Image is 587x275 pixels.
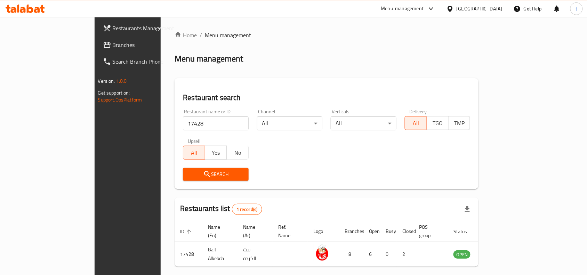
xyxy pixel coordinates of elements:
span: Menu management [205,31,251,39]
button: TGO [426,116,449,130]
span: POS group [419,223,440,240]
span: TGO [429,118,446,128]
th: Branches [339,221,363,242]
nav: breadcrumb [175,31,479,39]
span: All [408,118,424,128]
label: Upsell [188,139,201,144]
th: Busy [380,221,397,242]
td: 6 [363,242,380,267]
label: Delivery [410,109,427,114]
span: ID [180,227,193,236]
span: OPEN [453,251,471,259]
td: 2 [397,242,413,267]
div: Menu-management [381,5,424,13]
span: Name (En) [208,223,229,240]
td: Bait Alkebda [202,242,238,267]
li: / [200,31,202,39]
a: Support.OpsPlatform [98,95,142,104]
span: 1.0.0 [116,76,127,86]
button: No [226,146,249,160]
span: Yes [208,148,224,158]
div: All [257,116,323,130]
button: TMP [448,116,471,130]
a: Search Branch Phone [97,53,193,70]
span: Get support on: [98,88,130,97]
h2: Restaurant search [183,92,470,103]
span: Restaurants Management [113,24,187,32]
div: All [331,116,396,130]
td: 8 [339,242,363,267]
span: Status [453,227,476,236]
div: Total records count [232,204,262,215]
span: 1 record(s) [232,206,262,213]
span: Name (Ar) [243,223,264,240]
button: Search [183,168,249,181]
th: Open [363,221,380,242]
span: Search [188,170,243,179]
span: No [230,148,246,158]
a: Branches [97,37,193,53]
th: Logo [308,221,339,242]
button: Yes [205,146,227,160]
span: All [186,148,202,158]
span: Branches [113,41,187,49]
button: All [183,146,205,160]
a: Restaurants Management [97,20,193,37]
table: enhanced table [175,221,508,267]
span: t [576,5,577,13]
button: All [405,116,427,130]
span: TMP [451,118,468,128]
span: Version: [98,76,115,86]
h2: Menu management [175,53,243,64]
div: OPEN [453,250,471,259]
input: Search for restaurant name or ID.. [183,116,249,130]
img: Bait Alkebda [313,244,331,261]
td: بيت الكبدة [238,242,273,267]
td: 0 [380,242,397,267]
h2: Restaurants list [180,203,262,215]
div: [GEOGRAPHIC_DATA] [457,5,502,13]
div: Export file [459,201,476,218]
span: Ref. Name [278,223,299,240]
span: Search Branch Phone [113,57,187,66]
th: Closed [397,221,413,242]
